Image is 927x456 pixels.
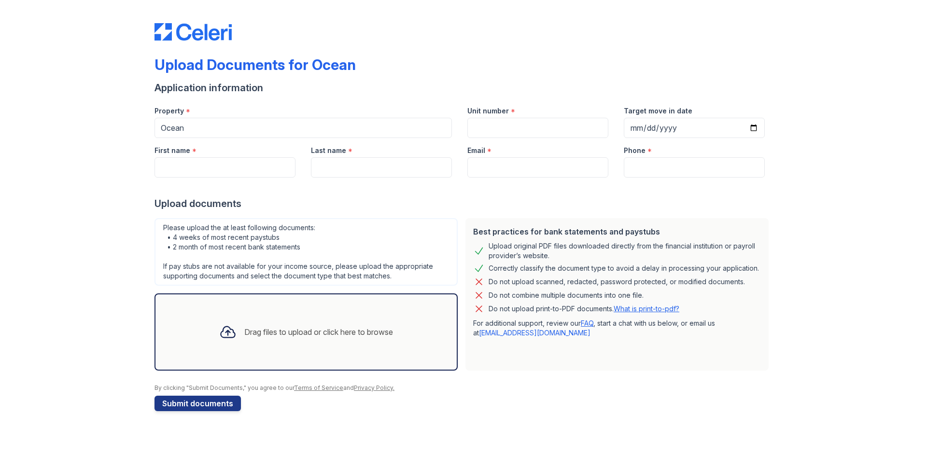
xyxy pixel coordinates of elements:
[624,146,646,155] label: Phone
[479,329,590,337] a: [EMAIL_ADDRESS][DOMAIN_NAME]
[154,56,356,73] div: Upload Documents for Ocean
[154,218,458,286] div: Please upload the at least following documents: • 4 weeks of most recent paystubs • 2 month of mo...
[154,197,772,210] div: Upload documents
[154,23,232,41] img: CE_Logo_Blue-a8612792a0a2168367f1c8372b55b34899dd931a85d93a1a3d3e32e68fde9ad4.png
[154,81,772,95] div: Application information
[467,106,509,116] label: Unit number
[473,226,761,237] div: Best practices for bank statements and paystubs
[473,318,761,338] p: For additional support, review our , start a chat with us below, or email us at
[311,146,346,155] label: Last name
[489,263,759,274] div: Correctly classify the document type to avoid a delay in processing your application.
[489,241,761,261] div: Upload original PDF files downloaded directly from the financial institution or payroll provider’...
[489,304,679,314] p: Do not upload print-to-PDF documents.
[154,384,772,392] div: By clicking "Submit Documents," you agree to our and
[244,326,393,338] div: Drag files to upload or click here to browse
[154,396,241,411] button: Submit documents
[154,106,184,116] label: Property
[624,106,692,116] label: Target move in date
[354,384,394,391] a: Privacy Policy.
[614,304,679,313] a: What is print-to-pdf?
[154,146,190,155] label: First name
[467,146,485,155] label: Email
[489,290,644,301] div: Do not combine multiple documents into one file.
[581,319,593,327] a: FAQ
[294,384,343,391] a: Terms of Service
[489,276,745,288] div: Do not upload scanned, redacted, password protected, or modified documents.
